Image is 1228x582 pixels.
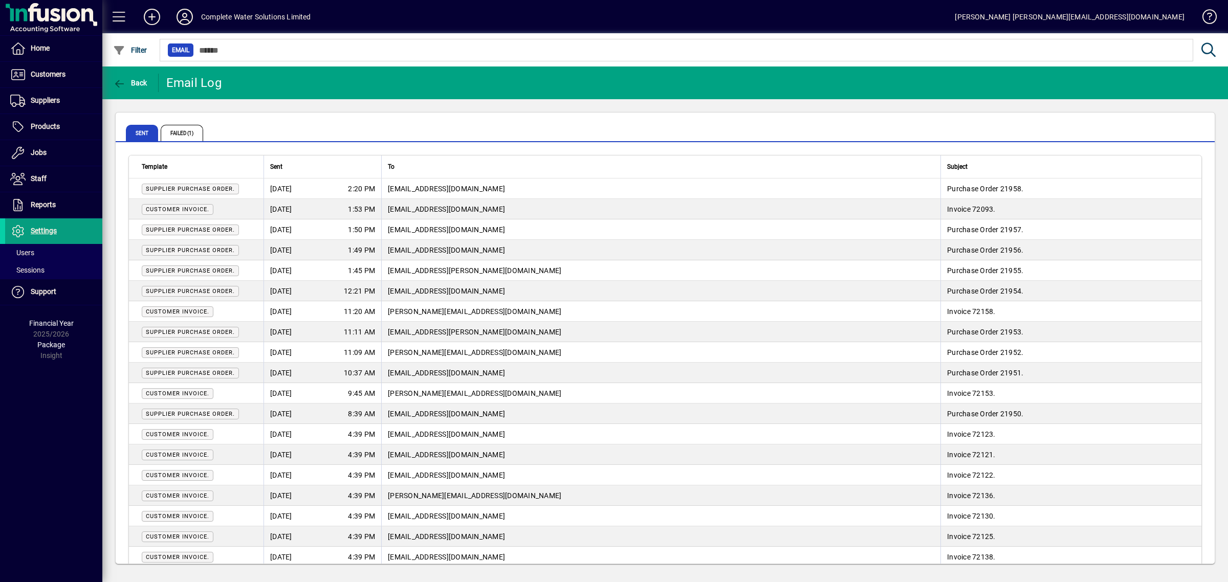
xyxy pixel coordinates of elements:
span: [DATE] [270,184,292,194]
span: 8:39 AM [348,409,375,419]
span: 11:20 AM [344,306,375,317]
span: 1:45 PM [348,265,375,276]
span: [EMAIL_ADDRESS][DOMAIN_NAME] [388,512,505,520]
span: Purchase Order 21954. [947,287,1023,295]
span: 4:39 PM [348,429,375,439]
span: 10:37 AM [344,368,375,378]
span: [EMAIL_ADDRESS][DOMAIN_NAME] [388,205,505,213]
span: Package [37,341,65,349]
app-page-header-button: Back [102,74,159,92]
span: Customer Invoice. [146,308,209,315]
span: Staff [31,174,47,183]
span: Purchase Order 21951. [947,369,1023,377]
a: Home [5,36,102,61]
a: Products [5,114,102,140]
span: [DATE] [270,327,292,337]
span: [PERSON_NAME][EMAIL_ADDRESS][DOMAIN_NAME] [388,348,561,356]
span: [EMAIL_ADDRESS][PERSON_NAME][DOMAIN_NAME] [388,328,561,336]
a: Customers [5,62,102,87]
span: Supplier Purchase Order. [146,247,235,254]
button: Add [136,8,168,26]
span: Customer Invoice. [146,554,209,561]
span: Invoice 72123. [947,430,996,438]
a: Sessions [5,261,102,279]
span: Back [113,79,147,87]
span: Invoice 72121. [947,451,996,459]
span: 1:49 PM [348,245,375,255]
a: Reports [5,192,102,218]
span: [EMAIL_ADDRESS][DOMAIN_NAME] [388,369,505,377]
span: [DATE] [270,470,292,480]
span: 1:50 PM [348,225,375,235]
span: 1:53 PM [348,204,375,214]
span: [EMAIL_ADDRESS][DOMAIN_NAME] [388,451,505,459]
span: Supplier Purchase Order. [146,349,235,356]
span: 11:09 AM [344,347,375,357]
span: Products [31,122,60,130]
span: Purchase Order 21957. [947,226,1023,234]
span: [DATE] [270,368,292,378]
span: 2:20 PM [348,184,375,194]
span: Supplier Purchase Order. [146,288,235,295]
button: Profile [168,8,201,26]
span: [DATE] [270,552,292,562]
span: Customers [31,70,65,78]
span: Invoice 72158. [947,307,996,316]
span: Sent [126,125,158,141]
span: Supplier Purchase Order. [146,411,235,417]
span: Sent [270,161,282,172]
div: Subject [947,161,1189,172]
span: [DATE] [270,347,292,357]
span: 4:39 PM [348,470,375,480]
span: Purchase Order 21950. [947,410,1023,418]
span: 9:45 AM [348,388,375,398]
span: [EMAIL_ADDRESS][DOMAIN_NAME] [388,430,505,438]
a: Support [5,279,102,305]
span: Purchase Order 21953. [947,328,1023,336]
div: To [388,161,934,172]
span: Reports [31,200,56,209]
span: 4:39 PM [348,531,375,542]
div: [PERSON_NAME] [PERSON_NAME][EMAIL_ADDRESS][DOMAIN_NAME] [955,9,1185,25]
div: Email Log [166,75,222,91]
span: [EMAIL_ADDRESS][DOMAIN_NAME] [388,471,505,479]
span: 4:39 PM [348,552,375,562]
span: [DATE] [270,511,292,521]
span: [EMAIL_ADDRESS][DOMAIN_NAME] [388,246,505,254]
span: Support [31,287,56,296]
span: [DATE] [270,450,292,460]
span: [EMAIL_ADDRESS][DOMAIN_NAME] [388,532,505,541]
div: Template [142,161,257,172]
span: Suppliers [31,96,60,104]
span: Purchase Order 21955. [947,266,1023,275]
span: Email [172,45,189,55]
span: Invoice 72153. [947,389,996,397]
span: Supplier Purchase Order. [146,186,235,192]
span: Customer Invoice. [146,452,209,458]
span: 4:39 PM [348,450,375,460]
a: Knowledge Base [1195,2,1215,35]
span: Invoice 72130. [947,512,996,520]
span: [PERSON_NAME][EMAIL_ADDRESS][DOMAIN_NAME] [388,491,561,500]
span: [PERSON_NAME][EMAIL_ADDRESS][DOMAIN_NAME] [388,389,561,397]
span: Subject [947,161,968,172]
span: Customer Invoice. [146,533,209,540]
span: 11:11 AM [344,327,375,337]
span: 4:39 PM [348,490,375,501]
span: [EMAIL_ADDRESS][DOMAIN_NAME] [388,553,505,561]
span: Customer Invoice. [146,513,209,520]
span: Purchase Order 21958. [947,185,1023,193]
span: Invoice 72122. [947,471,996,479]
span: Customer Invoice. [146,431,209,438]
span: [EMAIL_ADDRESS][DOMAIN_NAME] [388,226,505,234]
span: Failed (1) [161,125,203,141]
span: Users [10,249,34,257]
span: Invoice 72136. [947,491,996,500]
span: Invoice 72093. [947,205,996,213]
span: Filter [113,46,147,54]
button: Filter [111,41,150,59]
span: Supplier Purchase Order. [146,370,235,376]
span: Template [142,161,167,172]
span: Invoice 72138. [947,553,996,561]
span: 4:39 PM [348,511,375,521]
